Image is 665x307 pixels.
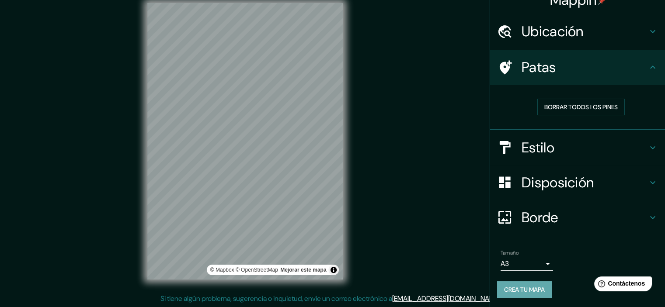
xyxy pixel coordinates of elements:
div: A3 [501,257,553,271]
font: Crea tu mapa [504,286,545,293]
canvas: Mapa [147,3,343,279]
font: Patas [522,58,556,76]
a: Map feedback [280,267,326,273]
button: Activar o desactivar atribución [328,265,339,275]
font: © Mapbox [210,267,234,273]
iframe: Lanzador de widgets de ayuda [587,273,655,297]
font: Mejorar este mapa [280,267,326,273]
a: Mapa de OpenStreet [236,267,278,273]
font: Borde [522,208,558,227]
a: Mapbox [210,267,234,273]
font: Borrar todos los pines [544,103,618,111]
div: Borde [490,200,665,235]
div: Patas [490,50,665,85]
div: Ubicación [490,14,665,49]
font: Estilo [522,138,554,157]
div: Disposición [490,165,665,200]
font: Disposición [522,173,594,192]
font: © OpenStreetMap [236,267,278,273]
div: Estilo [490,130,665,165]
font: Tamaño [501,249,519,256]
font: Si tiene algún problema, sugerencia o inquietud, envíe un correo electrónico a [160,294,392,303]
font: Ubicación [522,22,584,41]
a: [EMAIL_ADDRESS][DOMAIN_NAME] [392,294,500,303]
button: Crea tu mapa [497,281,552,298]
font: A3 [501,259,509,268]
button: Borrar todos los pines [537,99,625,115]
